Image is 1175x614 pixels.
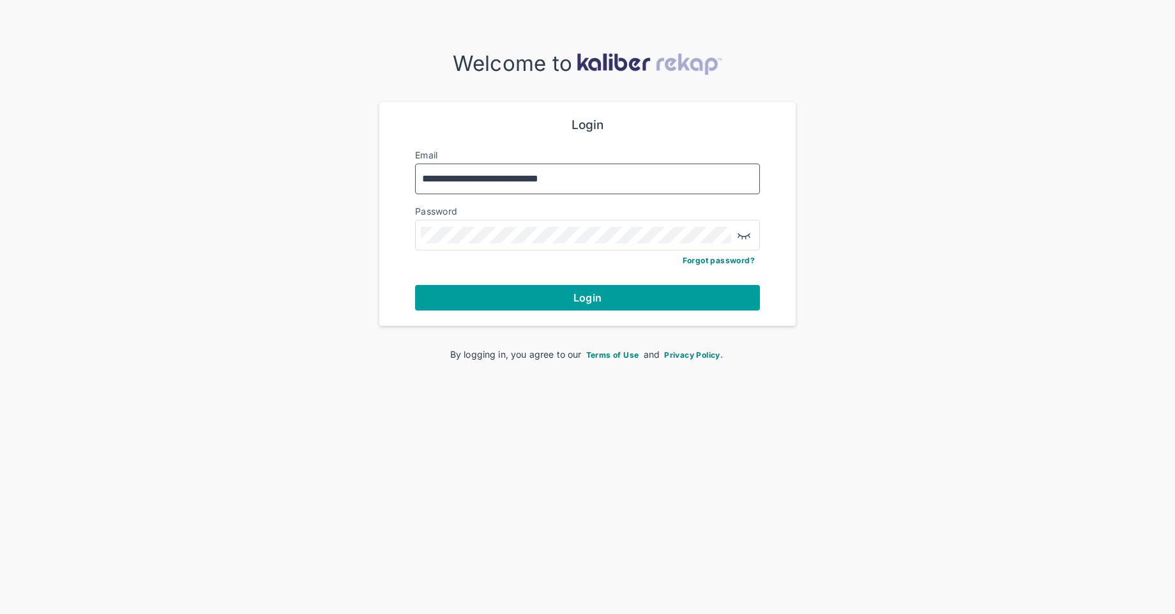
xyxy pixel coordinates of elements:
div: Login [415,118,760,133]
label: Email [415,150,437,160]
label: Password [415,206,457,217]
button: Login [415,285,760,311]
a: Forgot password? [683,256,755,265]
a: Terms of Use [584,349,641,360]
div: By logging in, you agree to our and [400,348,775,361]
span: Privacy Policy. [664,350,723,360]
a: Privacy Policy. [662,349,725,360]
img: kaliber-logo [577,53,722,75]
img: eye-closed.fa43b6e4.svg [736,227,752,243]
span: Terms of Use [586,350,639,360]
span: Login [573,291,602,304]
